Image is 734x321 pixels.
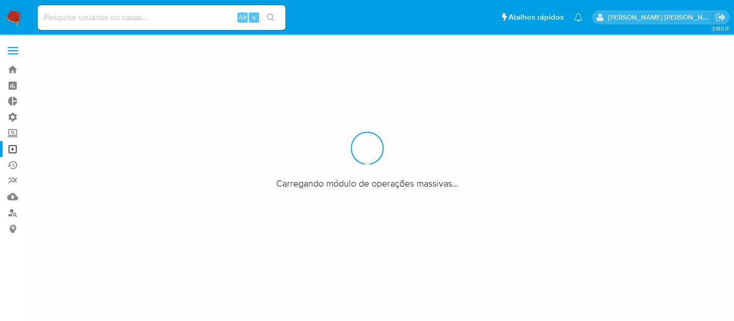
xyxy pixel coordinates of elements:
[238,12,247,22] span: Alt
[38,11,285,24] input: Pesquise usuários ou casos...
[260,10,281,25] button: search-icon
[608,12,712,22] p: luciana.joia@mercadopago.com.br
[276,177,458,189] span: Carregando módulo de operações massivas...
[508,12,564,23] span: Atalhos rápidos
[715,12,726,23] a: Sair
[252,12,256,22] span: s
[574,13,583,22] a: Notificações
